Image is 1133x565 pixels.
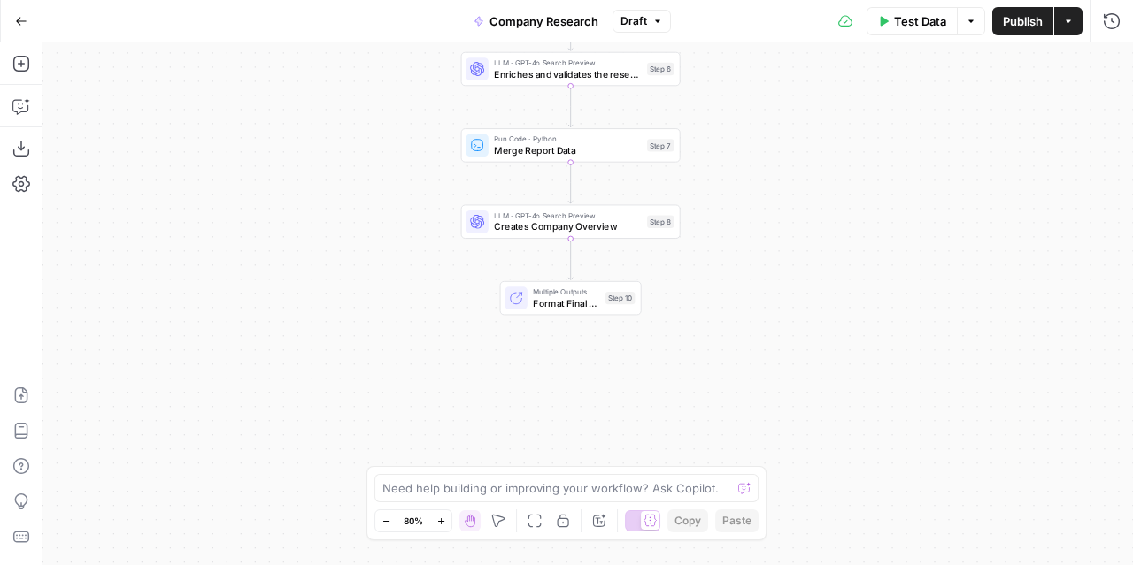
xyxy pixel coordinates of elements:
span: LLM · GPT-4o Search Preview [494,57,641,68]
span: Publish [1003,12,1043,30]
span: Test Data [894,12,946,30]
div: Multiple OutputsFormat Final OutputStep 10 [461,281,681,315]
g: Edge from step_4 to step_6 [568,10,573,50]
div: LLM · GPT-4o Search PreviewCreates Company OverviewStep 8 [461,205,681,239]
span: Run Code · Python [494,134,641,145]
div: Step 7 [647,139,674,151]
span: Multiple Outputs [533,286,599,298]
button: Copy [667,509,708,532]
div: LLM · GPT-4o Search PreviewEnriches and validates the research 2Step 6 [461,52,681,86]
g: Edge from step_8 to step_10 [568,239,573,279]
button: Publish [992,7,1053,35]
span: Creates Company Overview [494,219,641,233]
g: Edge from step_6 to step_7 [568,86,573,126]
span: Copy [674,513,701,529]
span: Company Research [489,12,598,30]
span: Format Final Output [533,296,599,310]
button: Draft [613,10,671,33]
span: Enriches and validates the research 2 [494,67,641,81]
div: Step 10 [605,292,636,304]
button: Company Research [463,7,609,35]
span: 80% [404,514,423,528]
span: Paste [722,513,751,529]
button: Paste [715,509,759,532]
div: Step 6 [647,63,674,75]
button: Test Data [867,7,957,35]
g: Edge from step_7 to step_8 [568,163,573,203]
div: Step 8 [647,216,674,228]
span: LLM · GPT-4o Search Preview [494,210,641,221]
span: Draft [620,13,647,29]
span: Merge Report Data [494,143,641,157]
div: Run Code · PythonMerge Report DataStep 7 [461,128,681,162]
